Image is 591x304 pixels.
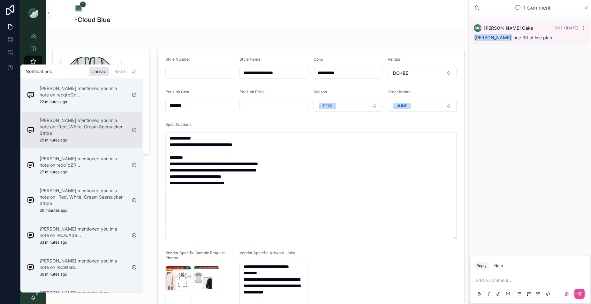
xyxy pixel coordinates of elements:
[314,57,323,62] span: Color
[27,263,34,271] img: Notification icon
[165,122,191,127] span: Specifications
[40,272,67,277] p: 36 minutes ago
[388,57,401,62] span: Vendor
[165,250,225,260] span: Vendor Specific Sample Request Photos
[89,67,109,76] div: Unread
[523,4,550,11] span: 1 Comment
[314,89,327,94] span: Season
[27,232,34,239] img: Notification icon
[20,26,46,139] div: scrollable content
[553,26,578,30] span: 15:07 • [DATE]
[388,100,457,112] button: Select Button
[474,262,489,270] button: Reply
[27,126,34,134] img: Notification icon
[397,103,407,109] div: JUNE
[40,85,126,98] p: [PERSON_NAME] mentioned you in a note on recgtoQq...
[75,5,82,13] button: 1
[40,208,67,213] p: 30 minutes ago
[388,89,411,94] span: Order Month
[239,250,295,255] span: Vendor Specific Artwork Links
[40,117,126,136] p: [PERSON_NAME] mentioned you in a note on -Red, White, Cream Seersucker Stripe
[314,100,383,112] button: Select Button
[494,263,503,268] div: Note
[323,103,332,109] div: PF26
[27,196,34,204] img: Notification icon
[40,240,67,245] p: 33 minutes ago
[40,187,126,207] p: [PERSON_NAME] mentioned you in a note on -Red, White, Cream Seersucker Stripe
[474,26,481,31] span: MO
[165,57,190,62] span: Style Number
[40,170,67,175] p: 27 minutes ago
[165,89,189,94] span: Per Unit Cost
[75,15,110,24] h1: -Cloud Blue
[492,262,505,270] button: Note
[393,70,408,76] span: DO+BE
[40,138,67,143] p: 25 minutes ago
[388,67,457,79] button: Select Button
[474,35,552,40] span: Line 30 of line plan
[40,258,126,270] p: [PERSON_NAME] mentioned you in a note on rec9zla8...
[26,68,52,75] h1: Notifications
[112,67,128,76] div: Read
[484,25,533,31] span: [PERSON_NAME] Oaks
[27,161,34,169] img: Notification icon
[40,226,126,239] p: [PERSON_NAME] mentioned you in a note on recauAdB...
[474,34,512,41] span: [PERSON_NAME]
[239,89,265,94] span: Per Unit Price
[239,57,261,62] span: Style Name
[40,290,126,302] p: [PERSON_NAME] commented on A10239-Green
[80,1,86,8] span: 1
[27,91,34,99] img: Notification icon
[28,8,38,18] img: App logo
[40,99,67,104] p: 22 minutes ago
[40,156,126,168] p: [PERSON_NAME] mentioned you in a note on reco1dZR...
